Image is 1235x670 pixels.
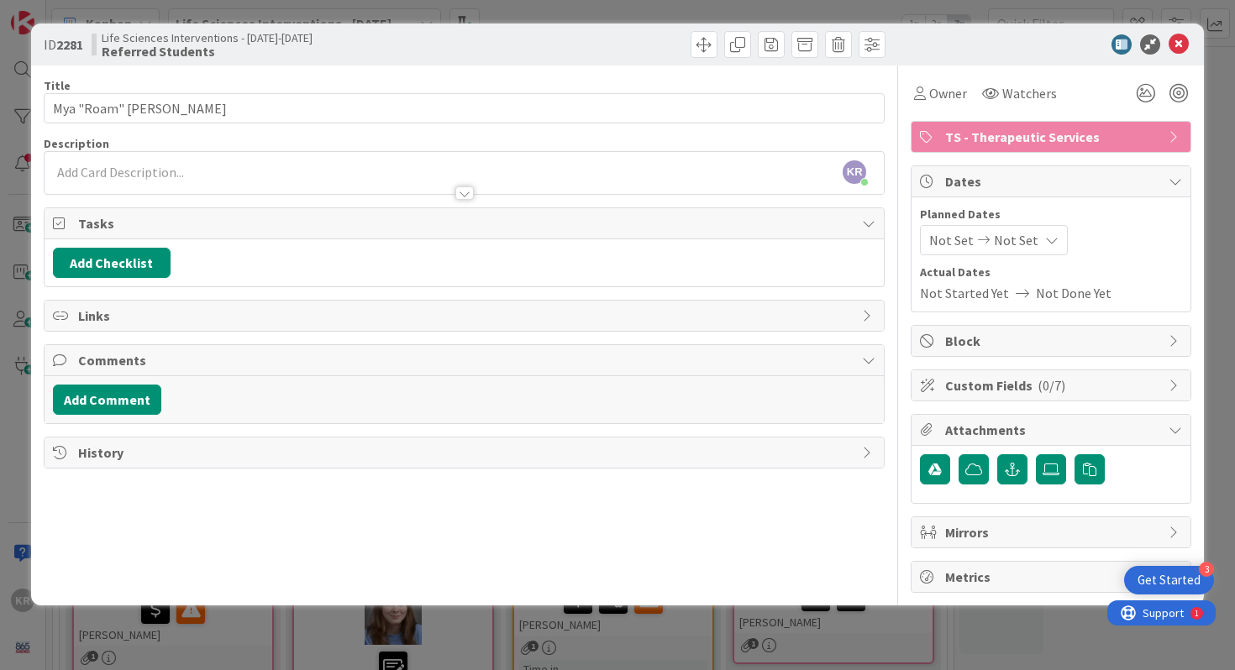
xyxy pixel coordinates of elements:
[1124,566,1214,594] div: Open Get Started checklist, remaining modules: 3
[56,36,83,53] b: 2281
[44,78,71,93] label: Title
[945,375,1160,395] span: Custom Fields
[945,567,1160,587] span: Metrics
[945,171,1160,191] span: Dates
[994,230,1038,250] span: Not Set
[78,442,854,463] span: History
[78,306,854,326] span: Links
[102,31,313,44] span: Life Sciences Interventions - [DATE]-[DATE]
[44,136,109,151] span: Description
[945,127,1160,147] span: TS - Therapeutic Services
[929,230,974,250] span: Not Set
[1199,562,1214,577] div: 3
[1002,83,1057,103] span: Watchers
[945,522,1160,542] span: Mirrors
[35,3,76,23] span: Support
[920,206,1182,223] span: Planned Dates
[843,160,866,184] span: KR
[920,264,1182,281] span: Actual Dates
[78,350,854,370] span: Comments
[945,420,1160,440] span: Attachments
[929,83,967,103] span: Owner
[102,44,313,58] b: Referred Students
[87,7,92,20] div: 1
[920,283,1009,303] span: Not Started Yet
[44,34,83,55] span: ID
[1038,377,1065,394] span: ( 0/7 )
[945,331,1160,351] span: Block
[78,213,854,233] span: Tasks
[44,93,886,123] input: type card name here...
[1138,572,1201,589] div: Get Started
[53,385,161,415] button: Add Comment
[53,248,171,278] button: Add Checklist
[1036,283,1111,303] span: Not Done Yet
